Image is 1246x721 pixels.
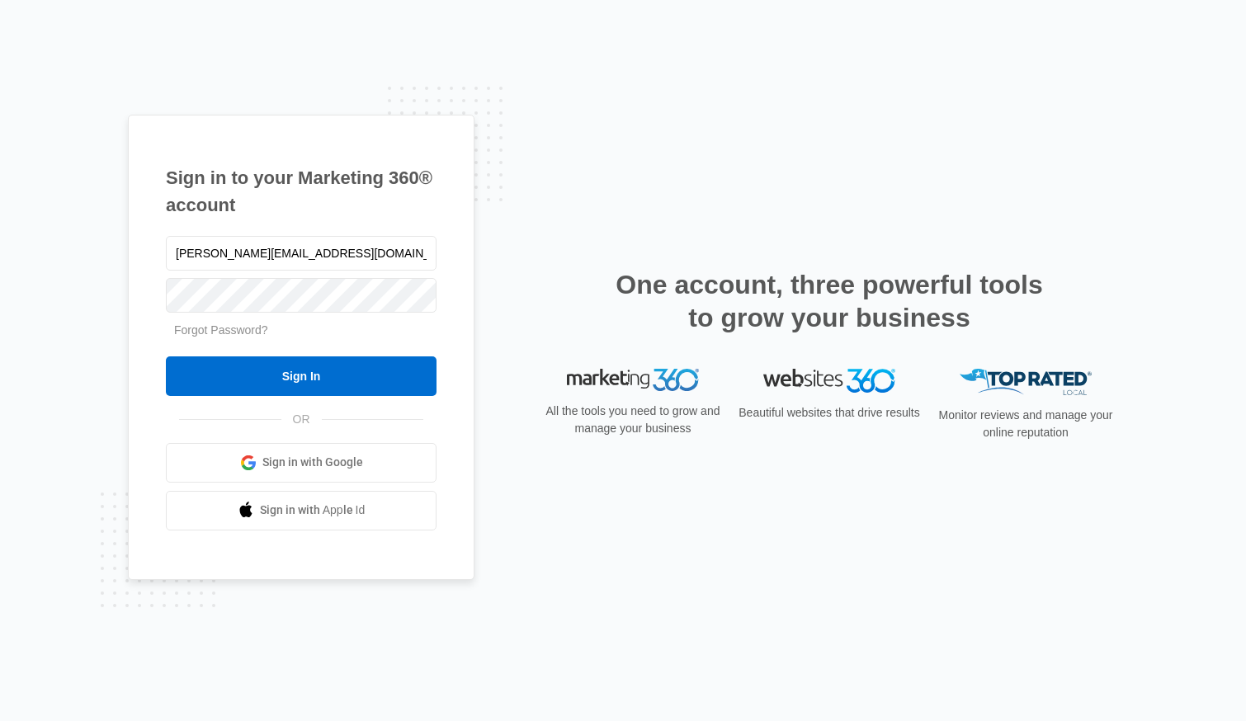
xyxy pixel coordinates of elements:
[737,404,922,422] p: Beautiful websites that drive results
[166,164,437,219] h1: Sign in to your Marketing 360® account
[166,356,437,396] input: Sign In
[166,491,437,530] a: Sign in with Apple Id
[567,369,699,392] img: Marketing 360
[281,411,322,428] span: OR
[540,403,725,437] p: All the tools you need to grow and manage your business
[960,369,1092,396] img: Top Rated Local
[166,443,437,483] a: Sign in with Google
[260,502,366,519] span: Sign in with Apple Id
[933,407,1118,441] p: Monitor reviews and manage your online reputation
[611,268,1048,334] h2: One account, three powerful tools to grow your business
[763,369,895,393] img: Websites 360
[262,454,363,471] span: Sign in with Google
[174,323,268,337] a: Forgot Password?
[166,236,437,271] input: Email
